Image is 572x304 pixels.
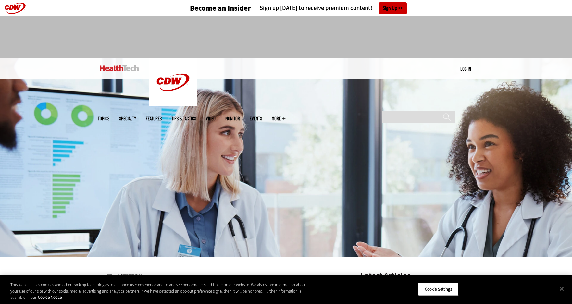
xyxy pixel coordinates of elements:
[206,116,216,121] a: Video
[121,274,142,276] a: Patient-Centered Care
[38,295,62,300] a: More information about your privacy
[190,5,251,12] h3: Become an Insider
[418,282,459,296] button: Cookie Settings
[149,58,197,106] img: Home
[146,116,162,121] a: Features
[119,116,136,121] span: Specialty
[168,23,404,52] iframe: advertisement
[171,116,196,121] a: Tips & Tactics
[225,116,240,121] a: MonITor
[554,282,569,296] button: Close
[100,65,139,71] img: Home
[166,5,251,12] a: Become an Insider
[107,274,112,276] a: Home
[10,282,315,301] div: This website uses cookies and other tracking technologies to enhance user experience and to analy...
[460,66,471,72] a: Log in
[272,116,285,121] span: More
[251,5,372,11] a: Sign up [DATE] to receive premium content!
[360,272,458,280] h3: Latest Articles
[149,101,197,108] a: CDW
[379,2,407,14] a: Sign Up
[460,66,471,72] div: User menu
[98,116,109,121] span: Topics
[107,272,343,277] div: »
[250,116,262,121] a: Events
